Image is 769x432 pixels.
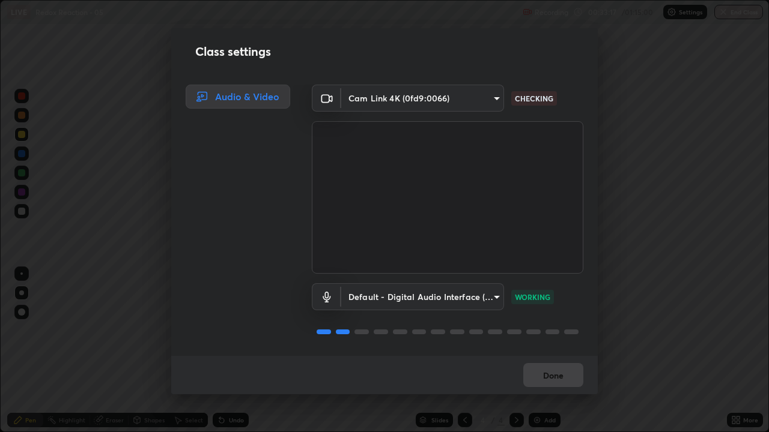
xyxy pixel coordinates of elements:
div: Cam Link 4K (0fd9:0066) [341,283,504,310]
div: Cam Link 4K (0fd9:0066) [341,85,504,112]
h2: Class settings [195,43,271,61]
p: CHECKING [515,93,553,104]
p: WORKING [515,292,550,302]
div: Audio & Video [186,85,290,109]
